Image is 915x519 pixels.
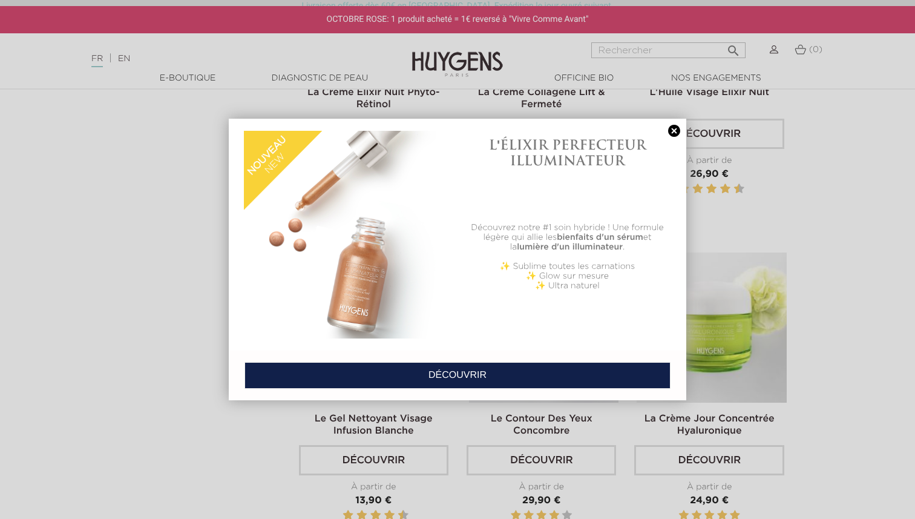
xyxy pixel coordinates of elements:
[517,243,623,251] b: lumière d'un illuminateur
[464,271,671,281] p: ✨ Glow sur mesure
[244,362,671,389] a: DÉCOUVRIR
[464,223,671,252] p: Découvrez notre #1 soin hybride ! Une formule légère qui allie les et la .
[464,281,671,291] p: ✨ Ultra naturel
[464,262,671,271] p: ✨ Sublime toutes les carnations
[464,137,671,169] h1: L'ÉLIXIR PERFECTEUR ILLUMINATEUR
[557,233,643,242] b: bienfaits d'un sérum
